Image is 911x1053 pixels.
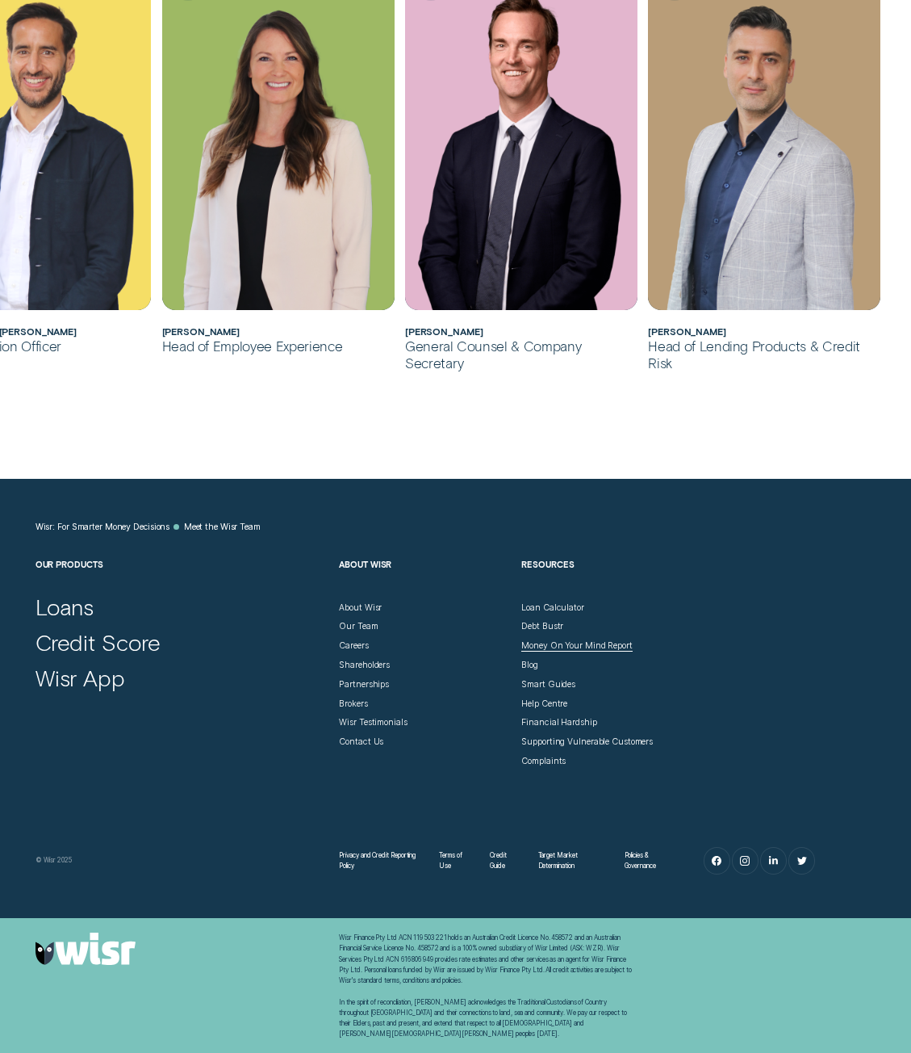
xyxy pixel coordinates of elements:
[538,850,605,871] a: Target Market Determination
[625,850,675,871] a: Policies & Governance
[405,326,637,338] h2: David King
[339,699,367,709] a: Brokers
[339,717,407,728] a: Wisr Testimonials
[789,848,815,874] a: Twitter
[339,850,420,871] a: Privacy and Credit Reporting Policy
[521,559,693,602] h2: Resources
[339,736,383,747] a: Contact Us
[339,679,389,690] a: Partnerships
[521,756,566,766] a: Complaints
[521,679,575,690] a: Smart Guides
[521,621,563,631] a: Debt Bustr
[521,699,567,709] a: Help Centre
[521,736,653,747] a: Supporting Vulnerable Customers
[162,338,395,355] div: Head of Employee Experience
[184,522,261,532] a: Meet the Wisr Team
[521,640,632,651] a: Money On Your Mind Report
[405,338,637,372] div: General Counsel & Company Secretary
[733,848,758,874] a: Instagram
[36,664,125,691] a: Wisr App
[339,933,633,1039] div: Wisr Finance Pty Ltd ACN 119 503 221 holds an Australian Credit Licence No. 458572 and an Austral...
[339,559,511,602] h2: About Wisr
[761,848,787,874] a: LinkedIn
[36,559,329,602] h2: Our Products
[162,326,395,338] h2: Kate Renner
[704,848,730,874] a: Facebook
[30,855,334,866] div: © Wisr 2025
[339,602,382,613] a: About Wisr
[36,628,161,656] a: Credit Score
[521,602,583,613] a: Loan Calculator
[36,522,170,532] a: Wisr: For Smarter Money Decisions
[648,326,880,338] h2: Alexandre Maizy
[648,338,880,372] div: Head of Lending Products & Credit Risk
[439,850,470,871] a: Terms of Use
[339,640,368,651] a: Careers
[36,933,136,965] img: Wisr
[521,717,596,728] a: Financial Hardship
[339,660,390,670] a: Shareholders
[490,850,519,871] a: Credit Guide
[521,660,538,670] a: Blog
[339,621,378,631] a: Our Team
[36,593,94,620] a: Loans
